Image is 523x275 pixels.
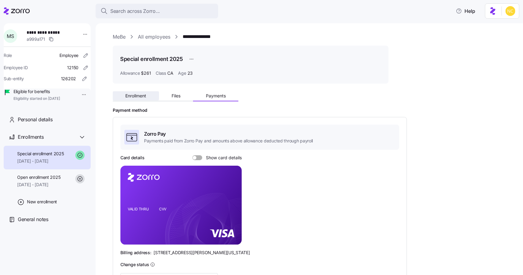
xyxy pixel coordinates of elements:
span: New enrollment [27,199,57,205]
span: Eligible for benefits [13,89,60,95]
span: Eligibility started on [DATE] [13,96,60,101]
span: 126202 [61,76,76,82]
img: e03b911e832a6112bf72643c5874f8d8 [506,6,515,16]
span: Zorro Pay [144,130,313,138]
span: [DATE] - [DATE] [17,158,64,164]
span: Open enrollment 2025 [17,174,60,180]
span: Allowance [120,70,140,76]
span: Role [4,52,12,58]
span: 12150 [67,65,78,71]
h3: Change status [120,262,149,268]
h2: Payment method [113,107,514,113]
span: Special enrollment 2025 [17,151,64,157]
button: Search across Zorro... [96,4,218,18]
a: All employees [138,33,170,41]
tspan: CVV [159,207,167,211]
span: Payments [206,94,226,98]
span: CA [167,70,173,76]
span: [STREET_ADDRESS][PERSON_NAME][US_STATE] [154,250,250,256]
button: Help [451,5,480,17]
tspan: VALID THRU [128,207,149,211]
span: Employee ID [4,65,28,71]
span: Payments paid from Zorro Pay and amounts above allowance deducted through payroll [144,138,313,144]
span: $261 [141,70,151,76]
span: Personal details [18,116,53,123]
span: a999a171 [27,36,45,42]
span: 23 [188,70,193,76]
span: M S [7,34,14,39]
span: Class [156,70,166,76]
h1: Special enrollment 2025 [120,55,183,63]
h3: Card details [120,155,145,161]
span: Search across Zorro... [110,7,160,15]
span: General notes [18,216,48,223]
span: Sub-entity [4,76,24,82]
span: Show card details [202,155,242,160]
span: Files [172,94,180,98]
span: Billing address: [120,250,151,256]
span: Enrollments [18,133,44,141]
span: Enrollment [125,94,146,98]
span: Employee [59,52,78,58]
span: Age [178,70,186,76]
span: Help [456,7,475,15]
a: MeBe [113,33,126,41]
span: [DATE] - [DATE] [17,182,60,188]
